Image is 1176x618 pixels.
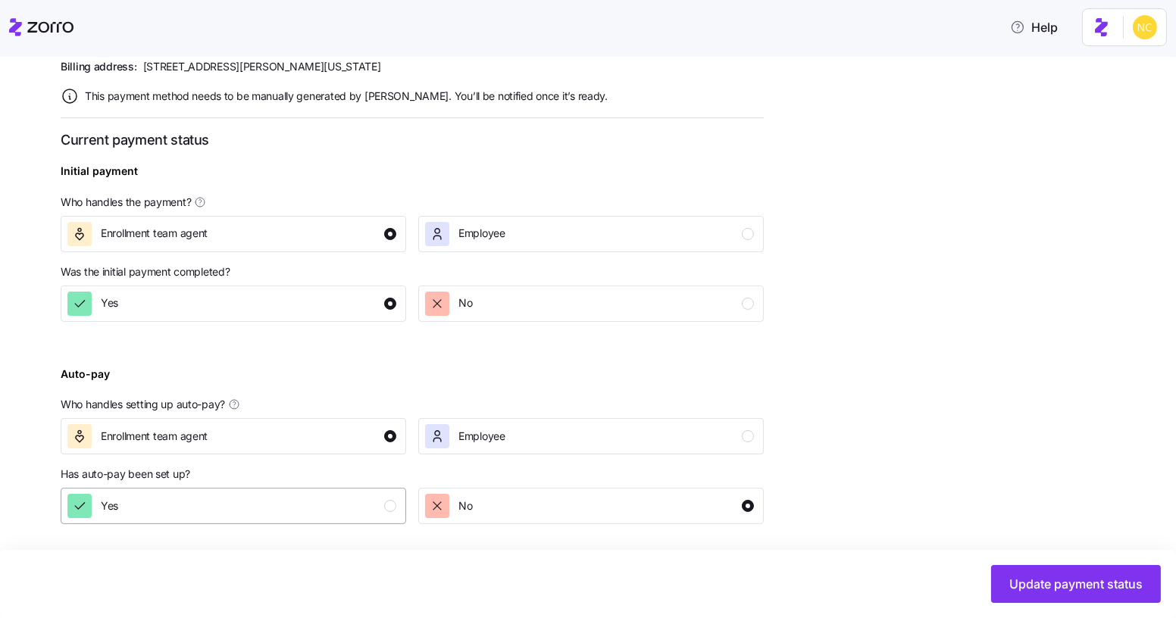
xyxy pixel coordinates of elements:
span: Help [1010,18,1058,36]
h3: Current payment status [61,130,764,149]
span: [STREET_ADDRESS][PERSON_NAME][US_STATE] [143,59,381,74]
span: Employee [458,429,505,444]
span: Yes [101,295,118,311]
div: Auto-pay [61,366,110,395]
img: e03b911e832a6112bf72643c5874f8d8 [1133,15,1157,39]
div: Initial payment [61,163,138,192]
span: Was the initial payment completed? [61,264,230,279]
span: Yes [101,498,118,513]
button: Help [998,12,1070,42]
span: Update payment status [1009,575,1143,593]
span: Has auto-pay been set up? [61,467,190,482]
span: Billing address: [61,59,137,74]
span: Employee [458,226,505,241]
span: This payment method needs to be manually generated by [PERSON_NAME]. You’ll be notified once it’s... [85,89,608,104]
span: Enrollment team agent [101,429,208,444]
span: Who handles setting up auto-pay? [61,397,225,412]
span: Enrollment team agent [101,226,208,241]
button: Update payment status [991,565,1161,603]
span: No [458,295,472,311]
span: No [458,498,472,513]
span: Who handles the payment? [61,195,191,210]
